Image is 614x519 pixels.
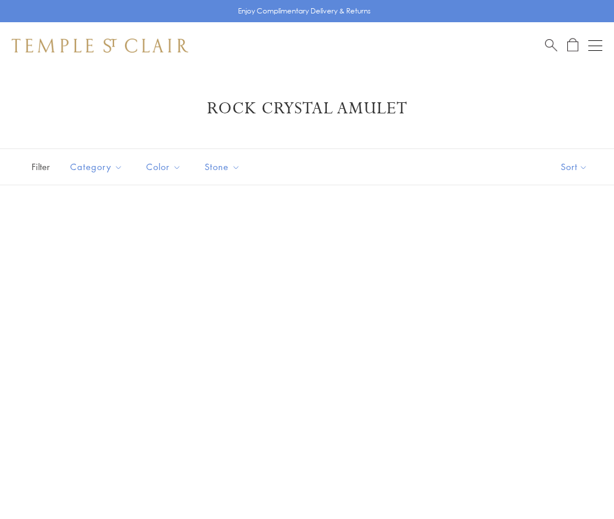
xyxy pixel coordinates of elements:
[545,38,557,53] a: Search
[196,154,249,180] button: Stone
[199,160,249,174] span: Stone
[140,160,190,174] span: Color
[238,5,371,17] p: Enjoy Complimentary Delivery & Returns
[534,149,614,185] button: Show sort by
[64,160,132,174] span: Category
[588,39,602,53] button: Open navigation
[12,39,188,53] img: Temple St. Clair
[29,98,585,119] h1: Rock Crystal Amulet
[137,154,190,180] button: Color
[567,38,578,53] a: Open Shopping Bag
[61,154,132,180] button: Category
